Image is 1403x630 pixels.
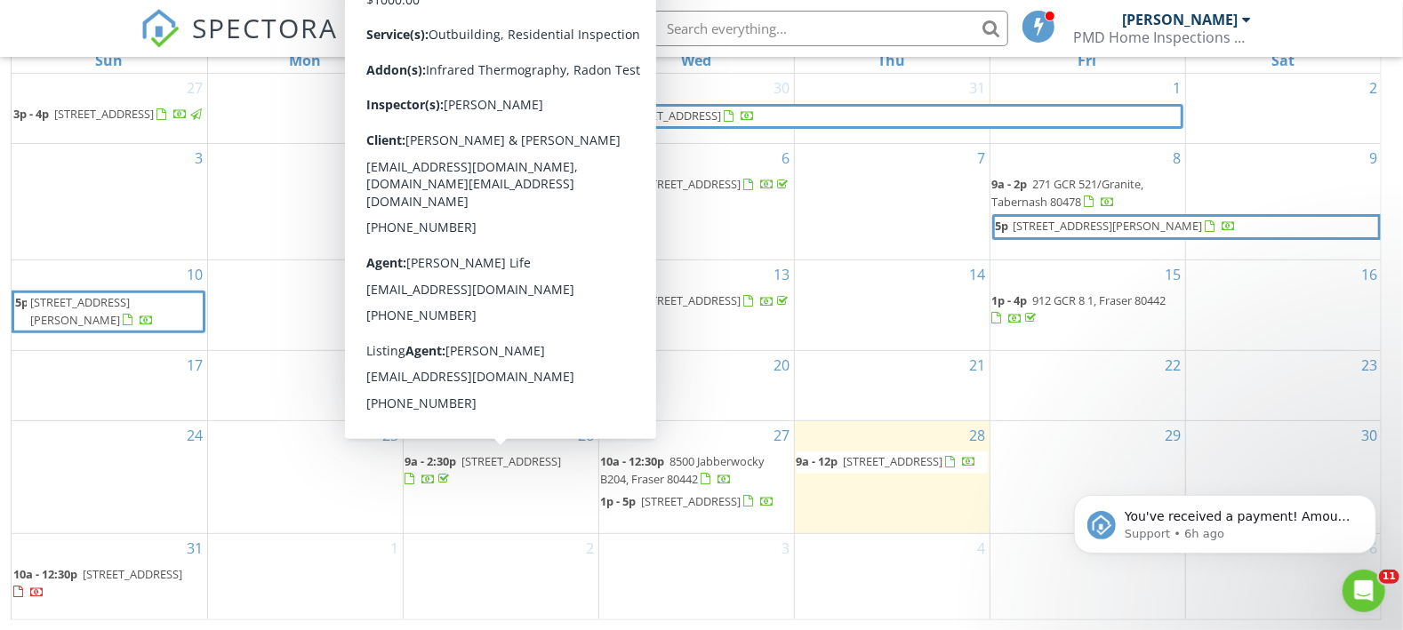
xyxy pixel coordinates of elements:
td: Go to August 1, 2025 [990,74,1185,144]
a: Go to August 17, 2025 [184,351,207,379]
iframe: Intercom notifications message [1047,458,1403,582]
td: Go to July 31, 2025 [794,74,990,144]
a: 8a - 2p [STREET_ADDRESS] [601,174,792,195]
span: 1p - 5p [601,493,637,509]
a: 9a - 2p 271 GCR 521/Granite, Tabernash 80478 [992,174,1183,212]
a: 9a - 3p [STREET_ADDRESS] [601,292,792,308]
a: Go to August 21, 2025 [966,351,990,379]
a: Thursday [875,48,910,73]
td: Go to August 9, 2025 [1185,144,1381,260]
div: [PERSON_NAME] [1122,11,1238,28]
td: Go to July 30, 2025 [598,74,794,144]
a: 9a - 2:30p [STREET_ADDRESS] [405,451,597,490]
td: Go to August 22, 2025 [990,350,1185,420]
td: Go to August 27, 2025 [598,421,794,534]
a: Go to July 28, 2025 [380,74,403,102]
a: 10a - 12:30p 8500 Jabberwocky B204, Fraser 80442 [601,453,765,486]
td: Go to August 25, 2025 [207,421,403,534]
a: 5p [STREET_ADDRESS][PERSON_NAME] [14,293,203,330]
td: Go to August 19, 2025 [403,350,598,420]
td: Go to August 3, 2025 [12,144,207,260]
span: 1p - 4p [992,292,1028,308]
a: Go to August 10, 2025 [184,260,207,289]
a: 9a [STREET_ADDRESS] [604,107,1181,126]
a: Go to August 14, 2025 [966,260,990,289]
span: [STREET_ADDRESS] [622,108,722,124]
td: Go to July 28, 2025 [207,74,403,144]
span: 912 GCR 8 1, Fraser 80442 [1033,292,1166,308]
span: [STREET_ADDRESS] [83,566,182,582]
span: 5p [14,293,27,330]
a: 9a - 2:30p [STREET_ADDRESS] [405,453,562,486]
td: Go to August 16, 2025 [1185,260,1381,351]
a: Go to August 11, 2025 [380,260,403,289]
td: Go to August 17, 2025 [12,350,207,420]
td: Go to August 4, 2025 [207,144,403,260]
td: Go to August 29, 2025 [990,421,1185,534]
a: 5p [STREET_ADDRESS][PERSON_NAME] [995,217,1378,236]
a: Go to August 29, 2025 [1162,421,1185,450]
span: 8a - 2p [601,176,637,192]
td: Go to August 21, 2025 [794,350,990,420]
span: 8500 Jabberwocky B204, Fraser 80442 [601,453,765,486]
td: Go to August 14, 2025 [794,260,990,351]
a: Go to August 2, 2025 [1366,74,1381,102]
a: Go to August 16, 2025 [1358,260,1381,289]
a: Go to August 5, 2025 [583,144,598,172]
span: 9a - 3p [601,292,637,308]
span: [STREET_ADDRESS] [642,292,742,308]
td: Go to September 5, 2025 [990,534,1185,619]
a: Go to August 27, 2025 [771,421,794,450]
span: 10a - 12:30p [601,453,665,469]
input: Search everything... [653,11,1008,46]
a: Go to August 9, 2025 [1366,144,1381,172]
iframe: Intercom live chat [1343,570,1385,612]
a: SPECTORA [140,24,338,61]
td: Go to August 26, 2025 [403,421,598,534]
span: 5p [995,217,1010,236]
a: Go to July 31, 2025 [966,74,990,102]
a: Go to August 13, 2025 [771,260,794,289]
a: 5p [STREET_ADDRESS][PERSON_NAME] [12,291,205,332]
a: Go to September 3, 2025 [779,534,794,562]
span: [STREET_ADDRESS][PERSON_NAME] [1014,218,1203,234]
span: 11 [1379,570,1399,584]
a: Tuesday [485,48,517,73]
span: [STREET_ADDRESS] [642,493,742,509]
a: 3p - 4p [STREET_ADDRESS] [13,106,204,122]
a: Go to July 29, 2025 [575,74,598,102]
a: 10a - 12:30p [STREET_ADDRESS] [13,566,182,599]
a: Go to August 22, 2025 [1162,351,1185,379]
a: Go to September 1, 2025 [388,534,403,562]
td: Go to August 23, 2025 [1185,350,1381,420]
a: Wednesday [677,48,715,73]
a: Go to August 6, 2025 [779,144,794,172]
a: 8a - 2p [STREET_ADDRESS] [601,176,792,192]
span: 271 GCR 521/Granite, Tabernash 80478 [992,176,1144,209]
a: Go to August 1, 2025 [1170,74,1185,102]
a: 10a - 12:30p [STREET_ADDRESS] [13,564,205,602]
td: Go to September 4, 2025 [794,534,990,619]
td: Go to August 7, 2025 [794,144,990,260]
a: Sunday [92,48,126,73]
td: Go to July 29, 2025 [403,74,598,144]
a: 1p - 5p [STREET_ADDRESS] [601,491,792,513]
span: [STREET_ADDRESS] [844,453,943,469]
a: Go to August 23, 2025 [1358,351,1381,379]
span: [STREET_ADDRESS] [642,176,742,192]
a: 9a [STREET_ADDRESS] [601,104,1183,129]
span: 9a - 2:30p [405,453,457,469]
a: 9a - 11:30a [STREET_ADDRESS] [405,174,597,212]
a: Go to August 26, 2025 [575,421,598,450]
a: 5p [STREET_ADDRESS][PERSON_NAME] [992,214,1381,239]
a: Go to August 15, 2025 [1162,260,1185,289]
a: 10a - 12:30p 8500 Jabberwocky B204, Fraser 80442 [601,451,792,490]
a: 9a - 11:30a [STREET_ADDRESS] [405,176,568,209]
span: SPECTORA [192,9,338,46]
td: Go to August 8, 2025 [990,144,1185,260]
td: Go to July 27, 2025 [12,74,207,144]
a: Saturday [1268,48,1298,73]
